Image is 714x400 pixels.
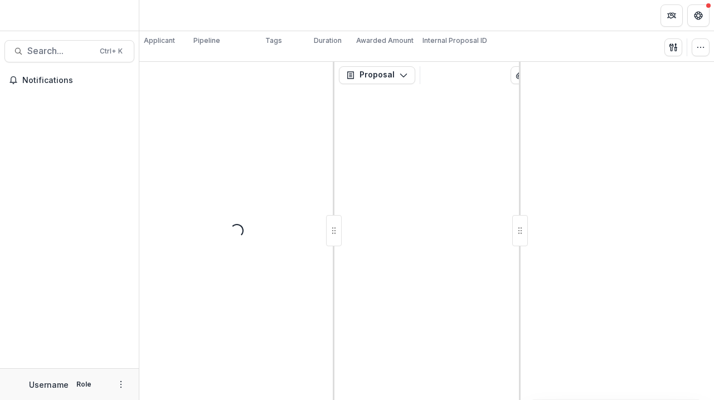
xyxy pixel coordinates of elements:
div: Ctrl + K [98,45,125,57]
p: Internal Proposal ID [422,36,487,46]
p: Awarded Amount [356,36,414,46]
button: View Attached Files [511,66,528,84]
p: Pipeline [193,36,220,46]
button: Search... [4,40,134,62]
p: Duration [314,36,342,46]
span: Notifications [22,76,130,85]
p: Username [29,379,69,391]
button: Get Help [687,4,710,27]
p: Tags [265,36,282,46]
button: Partners [660,4,683,27]
button: Proposal [339,66,415,84]
span: Search... [27,46,93,56]
p: Role [73,379,95,389]
button: Notifications [4,71,134,89]
button: More [114,378,128,391]
p: Applicant [144,36,175,46]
